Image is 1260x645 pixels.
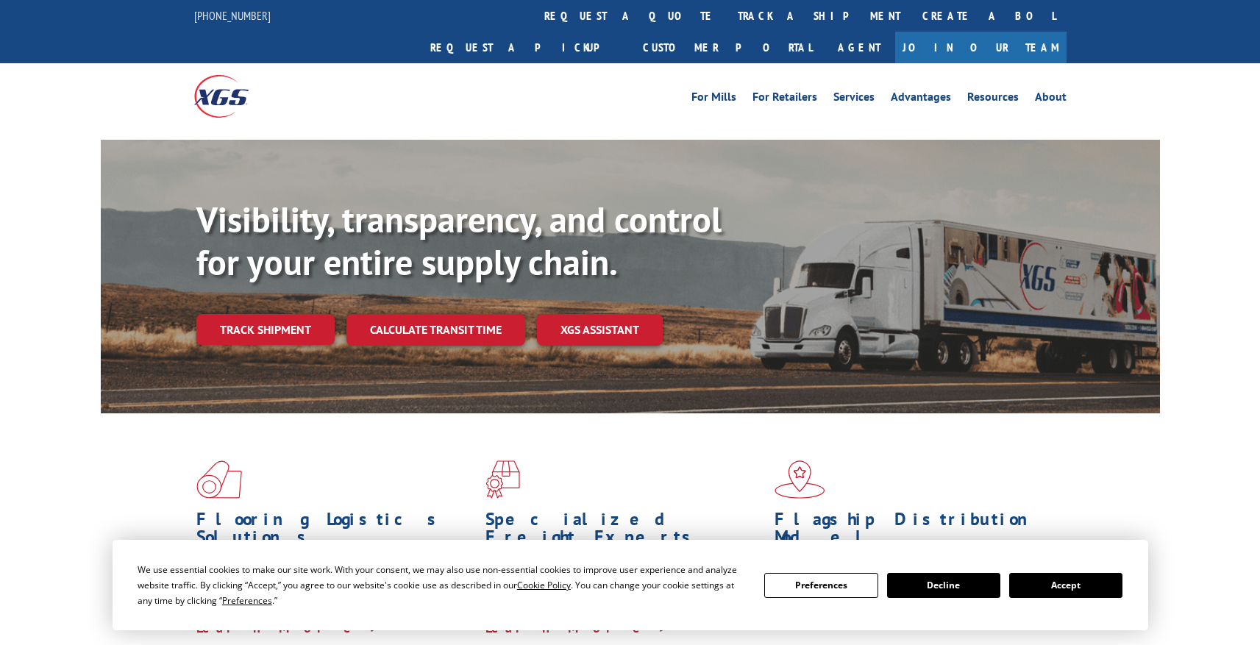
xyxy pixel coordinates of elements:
[346,314,525,346] a: Calculate transit time
[196,619,380,636] a: Learn More >
[632,32,823,63] a: Customer Portal
[196,510,474,553] h1: Flooring Logistics Solutions
[775,510,1053,553] h1: Flagship Distribution Model
[691,91,736,107] a: For Mills
[485,460,520,499] img: xgs-icon-focused-on-flooring-red
[1009,573,1122,598] button: Accept
[752,91,817,107] a: For Retailers
[222,594,272,607] span: Preferences
[764,573,878,598] button: Preferences
[517,579,571,591] span: Cookie Policy
[194,8,271,23] a: [PHONE_NUMBER]
[833,91,875,107] a: Services
[138,562,747,608] div: We use essential cookies to make our site work. With your consent, we may also use non-essential ...
[196,460,242,499] img: xgs-icon-total-supply-chain-intelligence-red
[196,314,335,345] a: Track shipment
[775,460,825,499] img: xgs-icon-flagship-distribution-model-red
[891,91,951,107] a: Advantages
[895,32,1067,63] a: Join Our Team
[1035,91,1067,107] a: About
[419,32,632,63] a: Request a pickup
[196,196,722,285] b: Visibility, transparency, and control for your entire supply chain.
[485,510,764,553] h1: Specialized Freight Experts
[967,91,1019,107] a: Resources
[485,619,669,636] a: Learn More >
[537,314,663,346] a: XGS ASSISTANT
[887,573,1000,598] button: Decline
[823,32,895,63] a: Agent
[113,540,1148,630] div: Cookie Consent Prompt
